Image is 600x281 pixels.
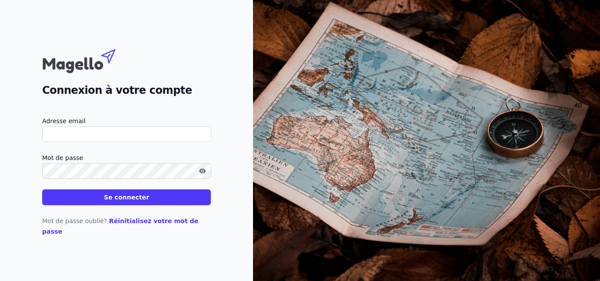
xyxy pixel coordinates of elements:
[42,153,211,163] label: Mot de passe
[42,217,199,235] a: Réinitialisez votre mot de passe
[42,216,211,237] p: Mot de passe oublié?
[42,189,211,205] button: Se connecter
[42,82,211,98] h2: Connexion à votre compte
[42,45,134,75] img: Magello
[42,116,211,126] label: Adresse email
